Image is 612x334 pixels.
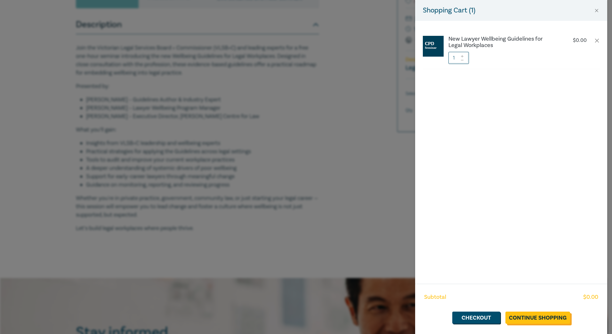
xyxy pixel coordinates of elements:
a: Checkout [452,312,500,324]
a: New Lawyer Wellbeing Guidelines for Legal Workplaces [448,36,555,49]
h5: Shopping Cart ( 1 ) [423,5,475,16]
a: Continue Shopping [505,312,570,324]
input: 1 [448,52,469,64]
span: Subtotal [424,293,446,301]
img: CPD%20Seminar.jpg [423,36,444,57]
span: $ 0.00 [583,293,598,301]
button: Close [594,8,600,13]
p: $ 0.00 [573,37,587,44]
